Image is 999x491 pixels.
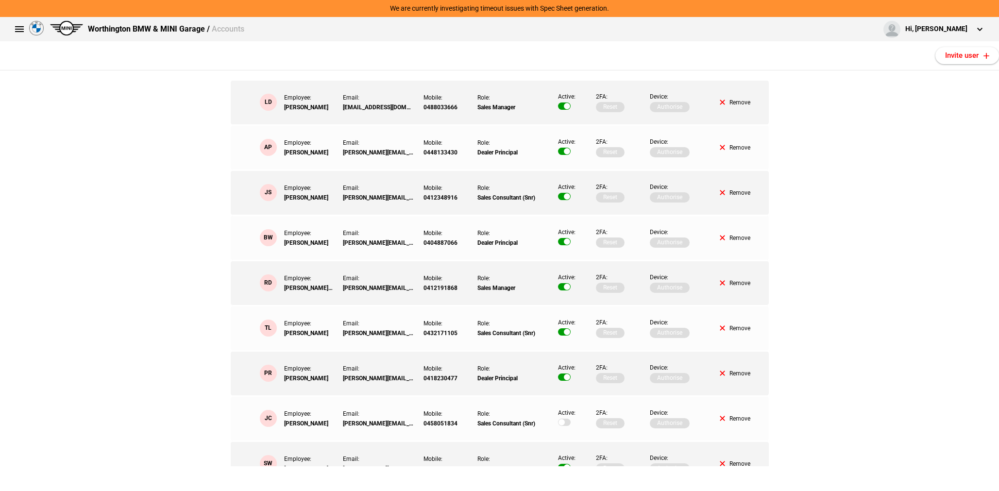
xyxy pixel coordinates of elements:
[596,102,625,112] button: Reset
[596,418,625,428] button: Reset
[343,139,359,147] div: Email:
[212,24,244,34] span: Accounts
[423,139,442,147] div: Mobile:
[343,239,414,247] div: [PERSON_NAME][EMAIL_ADDRESS][PERSON_NAME][DOMAIN_NAME]
[423,94,442,102] div: Mobile:
[423,229,442,237] div: Mobile:
[650,228,668,237] div: Device:
[477,94,490,102] div: Role:
[284,420,334,428] div: [PERSON_NAME]
[423,274,442,283] div: Mobile:
[343,274,359,283] div: Email:
[596,93,608,101] div: 2FA:
[343,149,414,157] div: [PERSON_NAME][EMAIL_ADDRESS][PERSON_NAME][DOMAIN_NAME]
[423,329,468,338] div: 0432171105
[558,454,576,462] div: Active:
[650,463,690,474] button: Authorise
[284,94,334,102] div: Employee:
[343,103,414,112] div: [EMAIL_ADDRESS][DOMAIN_NAME]
[650,454,668,462] div: Device:
[596,409,608,417] div: 2FA:
[720,371,750,376] button: Remove
[650,93,668,101] div: Device:
[284,139,334,147] div: Employee:
[720,100,750,105] button: Remove
[596,183,608,191] div: 2FA:
[558,183,576,191] div: Active:
[284,274,334,283] div: Employee:
[477,149,548,157] div: Dealer Principal
[720,145,750,151] button: Remove
[343,284,414,292] div: [PERSON_NAME][EMAIL_ADDRESS][DOMAIN_NAME]
[650,328,690,338] button: Authorise
[423,239,468,247] div: 0404887066
[477,420,548,428] div: Sales Consultant (Snr)
[343,94,359,102] div: Email:
[477,374,548,383] div: Dealer Principal
[720,235,750,241] button: Remove
[650,147,690,157] button: Authorise
[650,237,690,248] button: Authorise
[558,319,576,327] div: Active:
[284,194,334,202] div: [PERSON_NAME]
[720,416,750,422] button: Remove
[477,184,490,192] div: Role:
[477,229,490,237] div: Role:
[477,194,548,202] div: Sales Consultant (Snr)
[284,229,334,237] div: Employee:
[423,320,442,328] div: Mobile:
[650,102,690,112] button: Authorise
[423,410,442,418] div: Mobile:
[477,365,490,373] div: Role:
[477,410,490,418] div: Role:
[596,364,608,372] div: 2FA:
[423,420,468,428] div: 0458051834
[650,418,690,428] button: Authorise
[558,93,576,101] div: Active:
[477,103,548,112] div: Sales Manager
[284,410,334,418] div: Employee:
[720,280,750,286] button: Remove
[477,455,490,463] div: Role:
[423,149,468,157] div: 0448133430
[596,147,625,157] button: Reset
[596,273,608,282] div: 2FA:
[477,329,548,338] div: Sales Consultant (Snr)
[650,183,668,191] div: Device:
[477,139,490,147] div: Role:
[477,465,548,473] div: Sales Manager
[343,184,359,192] div: Email:
[284,320,334,328] div: Employee:
[423,284,468,292] div: 0412191868
[596,237,625,248] button: Reset
[29,21,44,35] img: bmw.png
[596,319,608,327] div: 2FA:
[720,325,750,331] button: Remove
[284,284,334,292] div: [PERSON_NAME] DU
[343,420,414,428] div: [PERSON_NAME][EMAIL_ADDRESS][PERSON_NAME][DOMAIN_NAME]
[343,365,359,373] div: Email:
[423,455,442,463] div: Mobile:
[343,229,359,237] div: Email:
[423,103,468,112] div: 0488033666
[284,374,334,383] div: [PERSON_NAME]
[423,194,468,202] div: 0412348916
[558,228,576,237] div: Active:
[343,329,414,338] div: [PERSON_NAME][EMAIL_ADDRESS][PERSON_NAME][DOMAIN_NAME]
[596,228,608,237] div: 2FA:
[650,138,668,146] div: Device:
[720,461,750,467] button: Remove
[343,465,414,473] div: [PERSON_NAME][EMAIL_ADDRESS][DOMAIN_NAME]
[558,273,576,282] div: Active:
[343,455,359,463] div: Email:
[477,284,548,292] div: Sales Manager
[343,374,414,383] div: [PERSON_NAME][EMAIL_ADDRESS][PERSON_NAME][DOMAIN_NAME]
[423,465,468,473] div: 0407500169
[650,273,668,282] div: Device:
[343,194,414,202] div: [PERSON_NAME][EMAIL_ADDRESS][PERSON_NAME][DOMAIN_NAME]
[935,47,999,64] button: Invite user
[343,410,359,418] div: Email:
[88,24,244,34] div: Worthington BMW & MINI Garage /
[558,364,576,372] div: Active:
[650,373,690,383] button: Authorise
